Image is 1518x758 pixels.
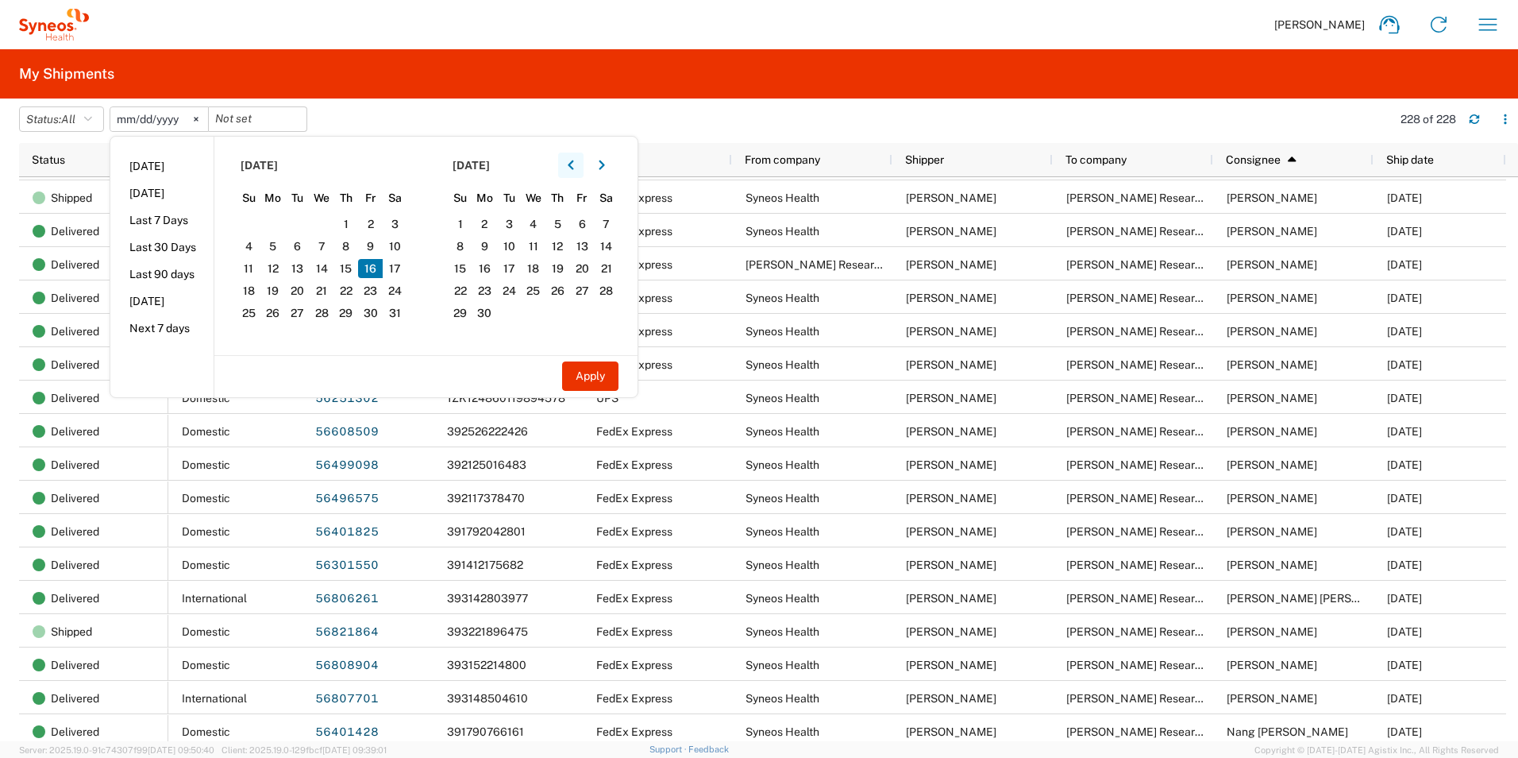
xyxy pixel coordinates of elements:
span: Jessie Gunter [906,692,996,705]
span: Jessie Gunter [906,625,996,638]
span: Illingworth Research Group [1066,659,1241,671]
span: Lisa Silvestri [1227,258,1317,271]
span: 12 [545,237,570,256]
span: To company [1065,153,1127,166]
span: Illingworth Research Group [1066,292,1241,304]
span: Illingworth Research Group [1066,258,1241,271]
span: 09/12/2025 [1387,592,1422,605]
span: 30 [472,304,497,323]
span: FedEx Express [596,492,672,505]
span: 9 [472,237,497,256]
span: Jessie Gunter [906,492,996,505]
span: Syneos Health [746,191,819,204]
a: 56808904 [314,653,379,679]
span: 19 [261,281,286,300]
span: Syneos Health [746,625,819,638]
div: 228 of 228 [1400,112,1456,126]
span: Illingworth Research Group [1066,625,1241,638]
span: FedEx Express [596,525,672,538]
span: Illingworth Research Group [1066,325,1241,338]
span: 31 [383,304,407,323]
span: 08/26/2025 [1387,425,1422,438]
span: 20 [570,259,595,278]
span: 29 [334,304,359,323]
span: 18 [521,259,545,278]
span: 4 [521,215,545,234]
span: Jessie Gunter [906,325,996,338]
span: Tu [497,191,522,205]
span: Delivered [51,281,99,315]
span: 13 [570,237,595,256]
span: Illingworth Research Group [746,258,920,271]
span: Delivered [51,215,99,248]
h2: My Shipments [19,64,114,83]
span: Consignee [1226,153,1281,166]
span: 16 [358,259,383,278]
span: 393221896475 [447,625,528,638]
span: Su [237,191,261,205]
span: 15 [334,259,359,278]
span: 7 [310,237,334,256]
span: 6 [570,215,595,234]
span: 22 [449,281,473,300]
span: FedEx Express [596,425,672,438]
a: 56301550 [314,553,379,578]
li: Next 7 days [110,315,214,342]
span: 2 [358,215,383,234]
span: Fr [570,191,595,205]
a: 56401428 [314,720,379,745]
li: Last 7 Days [110,207,214,234]
span: 08/12/2025 [1387,325,1422,338]
input: Not set [110,107,208,131]
span: Domestic [182,492,230,505]
span: Th [334,191,359,205]
span: Lisa Silvestri [1227,392,1317,404]
span: 10 [497,237,522,256]
span: Client: 2025.19.0-129fbcf [222,745,387,755]
span: [DATE] 09:39:01 [322,745,387,755]
span: International [182,692,247,705]
span: We [310,191,334,205]
span: 08/05/2025 [1387,725,1422,738]
span: 1 [334,215,359,234]
span: 8 [334,237,359,256]
span: Jessie Gunter [906,458,996,471]
span: 3 [383,215,407,234]
span: 2 [472,215,497,234]
span: Shipper [905,153,944,166]
span: Jessie Gunter [906,392,996,404]
span: 20 [285,281,310,300]
span: Delivered [51,648,99,682]
span: 18 [237,281,261,300]
span: 12 [261,259,286,278]
span: 11 [237,259,261,278]
span: 3 [497,215,522,234]
span: Lisa Silvestri [1227,292,1317,304]
span: International [182,592,247,605]
span: Mo [472,191,497,205]
input: Not set [209,107,306,131]
span: Jessie Gunter [906,358,996,371]
span: Margaret Dodson [1227,559,1317,571]
span: Jessie Gunter [906,725,996,738]
span: Illingworth Research Group [1066,559,1241,571]
span: Delivered [51,381,99,415]
button: Status:All [19,106,104,132]
span: 11 [521,237,545,256]
span: [DATE] 09:50:40 [148,745,214,755]
span: 09/15/2025 [1387,625,1422,638]
span: 08/14/2025 [1387,492,1422,505]
span: Lisa Silvestri [1227,358,1317,371]
span: Delivered [51,515,99,548]
span: Illingworth Research Group [1066,492,1241,505]
span: FedEx Express [596,458,672,471]
span: Jessie Gunter [906,592,996,605]
span: Domestic [182,559,230,571]
span: 09/15/2025 [1387,191,1422,204]
span: 17 [383,259,407,278]
span: Illingworth Research Group [1066,592,1241,605]
span: Domestic [182,725,230,738]
span: Jessie Gunter [906,191,996,204]
span: Illingworth Research Group [1066,225,1241,238]
li: Last 30 Days [110,234,214,261]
